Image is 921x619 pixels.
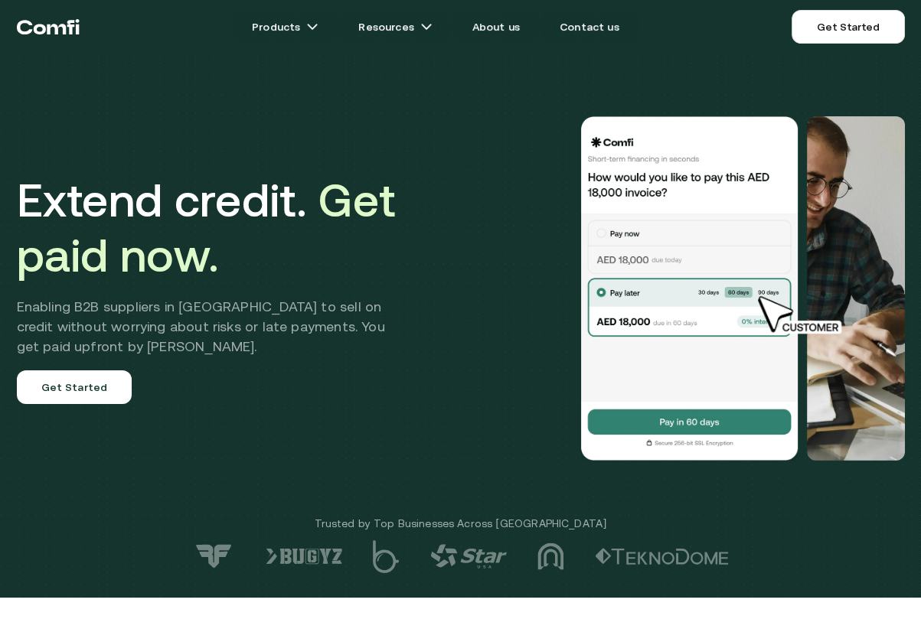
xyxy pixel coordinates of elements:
a: Contact us [541,11,638,42]
img: Would you like to pay this AED 18,000.00 invoice? [579,116,801,461]
img: arrow icons [306,21,318,33]
h2: Enabling B2B suppliers in [GEOGRAPHIC_DATA] to sell on credit without worrying about risks or lat... [17,297,408,357]
img: logo-5 [373,540,400,573]
h1: Extend credit. [17,173,408,283]
img: arrow icons [420,21,433,33]
img: logo-2 [595,548,729,565]
img: cursor [746,294,858,337]
img: logo-3 [537,542,564,570]
a: Get Started [17,370,132,404]
a: About us [454,11,538,42]
img: logo-7 [193,543,235,569]
a: Get Started [792,10,904,44]
img: Would you like to pay this AED 18,000.00 invoice? [807,116,905,461]
img: logo-4 [430,544,507,569]
img: logo-6 [266,548,342,565]
a: Resourcesarrow icons [340,11,450,42]
a: Return to the top of the Comfi home page [17,4,80,50]
a: Productsarrow icons [234,11,337,42]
